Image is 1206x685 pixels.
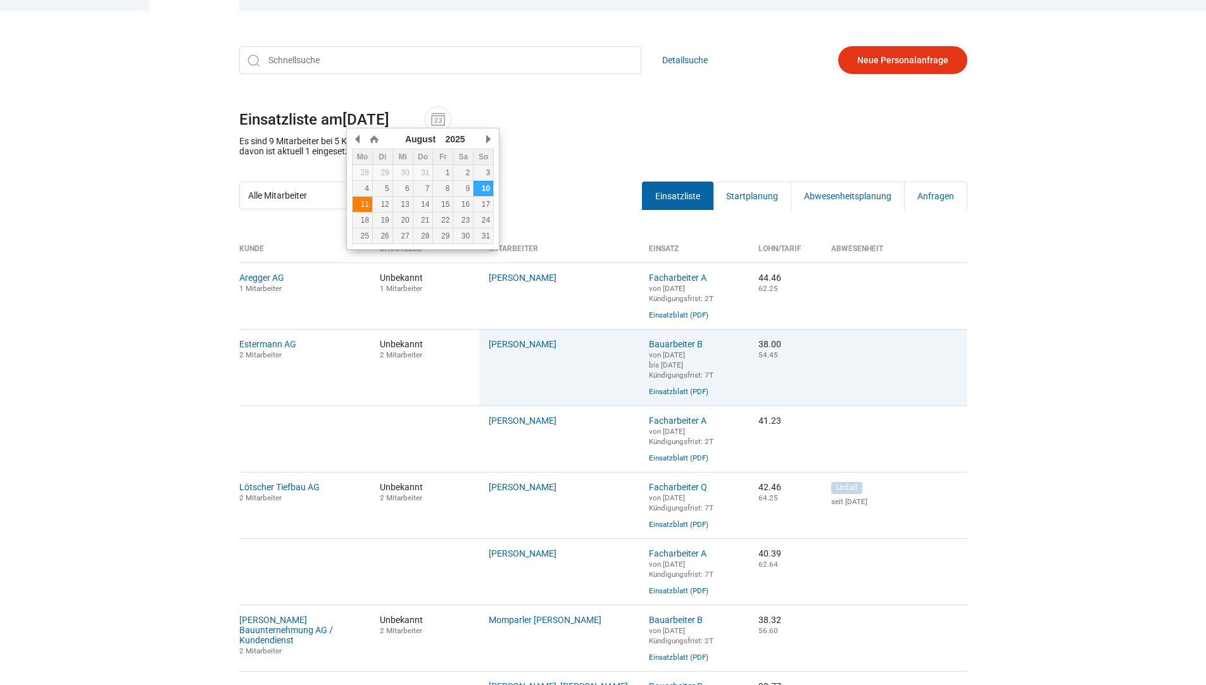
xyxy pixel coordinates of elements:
span: Unbekannt [380,615,470,635]
div: 6 [393,184,413,193]
a: Einsatzblatt (PDF) [649,520,708,529]
small: 2 Mitarbeiter [239,493,282,502]
a: [PERSON_NAME] [489,273,556,283]
a: Abwesenheitsplanung [791,182,905,210]
div: 2 [453,168,473,177]
a: [PERSON_NAME] [489,416,556,426]
nobr: 42.46 [758,482,781,492]
th: Kunde [239,244,370,262]
div: 10 [474,184,493,193]
div: 29 [373,168,393,177]
div: 12 [373,200,393,209]
small: von [DATE] Kündigungsfrist: 7T [649,560,713,579]
a: Einsatzblatt (PDF) [649,653,708,662]
small: 62.25 [758,284,778,293]
a: [PERSON_NAME] [489,482,556,492]
a: Einsatzblatt (PDF) [649,387,708,396]
small: 56.60 [758,626,778,635]
span: Unbekannt [380,482,470,502]
a: Facharbeiter Q [649,482,707,492]
a: Facharbeiter A [649,416,707,426]
div: 27 [393,231,413,240]
p: Es sind 9 Mitarbeiter bei 5 Kunden im Einsatz, davon ist aktuell 1 eingesetzter Mitarbeiter abwesend [239,136,448,156]
th: Do [413,149,433,165]
th: Lohn/Tarif [749,244,822,262]
div: 24 [474,216,493,225]
span: Unbekannt [380,273,470,293]
nobr: 44.46 [758,273,781,283]
div: 31 [474,231,493,240]
div: 22 [433,216,453,225]
div: 11 [353,200,372,209]
small: von [DATE] Kündigungsfrist: 2T [649,427,713,446]
small: von [DATE] Kündigungsfrist: 7T [649,493,713,512]
a: Startplanung [713,182,791,210]
th: So [474,149,494,165]
small: 62.64 [758,560,778,569]
div: 17 [474,200,493,209]
th: Mitarbeiter [479,244,639,262]
div: 9 [453,184,473,193]
small: von [DATE] Kündigungsfrist: 2T [649,284,713,303]
a: Estermann AG [239,339,296,349]
span: Unfall [831,482,862,494]
a: Einsatzliste [642,182,713,210]
th: Abwesenheit [822,244,967,262]
div: 7 [413,184,433,193]
img: icon-date.svg [429,110,448,129]
h1: Einsatzliste am [239,106,967,133]
nobr: 40.39 [758,548,781,558]
small: 2 Mitarbeiter [380,493,422,502]
a: Einsatzblatt (PDF) [649,586,708,595]
div: 25 [353,231,372,240]
span: August [405,134,436,144]
a: Momparler [PERSON_NAME] [489,615,601,625]
a: Bauarbeiter B [649,615,703,625]
small: von [DATE] Kündigungsfrist: 2T [649,626,713,645]
nobr: 38.32 [758,615,781,625]
th: Baustelle [370,244,480,262]
div: 19 [373,216,393,225]
th: Mo [353,149,373,165]
small: 2 Mitarbeiter [380,350,422,359]
a: Lötscher Tiefbau AG [239,482,320,492]
a: Facharbeiter A [649,548,707,558]
th: Di [372,149,393,165]
div: 16 [453,200,473,209]
th: Fr [433,149,453,165]
a: Aregger AG [239,273,284,283]
div: 1 [433,168,453,177]
small: 1 Mitarbeiter [380,284,422,293]
div: 23 [453,216,473,225]
div: 26 [373,231,393,240]
small: seit [DATE] [831,497,967,506]
div: 13 [393,200,413,209]
a: Detailsuche [662,46,708,74]
a: [PERSON_NAME] [489,548,556,558]
div: 29 [433,231,453,240]
div: 5 [373,184,393,193]
a: Neue Personalanfrage [838,46,967,74]
span: Unbekannt [380,339,470,359]
div: 28 [353,168,372,177]
a: [PERSON_NAME] [489,339,556,349]
a: Einsatzblatt (PDF) [649,454,708,462]
small: 2 Mitarbeiter [239,350,282,359]
small: 2 Mitarbeiter [380,626,422,635]
div: 14 [413,200,433,209]
a: Bauarbeiter B [649,339,703,349]
a: Einsatzblatt (PDF) [649,311,708,319]
div: 28 [413,231,433,240]
div: 15 [433,200,453,209]
nobr: 38.00 [758,339,781,349]
th: Einsatz [639,244,749,262]
a: Anfragen [904,182,967,210]
small: 2 Mitarbeiter [239,646,282,655]
a: [PERSON_NAME] Bauunternehmung AG / Kundendienst [239,615,333,645]
div: 30 [453,231,473,240]
a: Facharbeiter A [649,273,707,283]
small: 1 Mitarbeiter [239,284,282,293]
small: 54.45 [758,350,778,359]
div: 30 [393,168,413,177]
div: 8 [433,184,453,193]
